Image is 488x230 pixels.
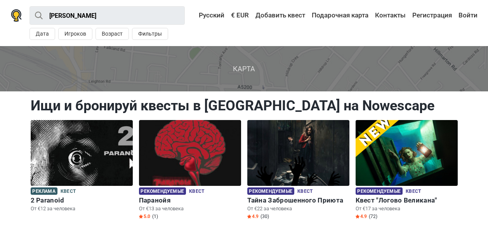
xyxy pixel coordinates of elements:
input: Попробуйте “Лондон” [30,6,185,25]
img: 2 Paranoid [31,120,133,186]
a: Контакты [373,9,408,22]
button: Игроков [58,28,92,40]
span: Рекомендуемые [356,187,403,195]
h6: Тайна Заброшенного Приюта [247,196,349,204]
a: Паранойя Рекомендуемые Квест Паранойя От €13 за человека Star5.0 (1) [139,120,241,221]
span: (1) [152,213,158,220]
button: Возраст [96,28,129,40]
a: Тайна Заброшенного Приюта Рекомендуемые Квест Тайна Заброшенного Приюта От €22 за человека Star4.... [247,120,349,221]
img: Русский [193,13,199,18]
span: Квест [297,187,313,196]
a: Регистрация [410,9,454,22]
span: 5.0 [139,213,150,220]
span: Квест [406,187,421,196]
h1: Ищи и бронируй квесты в [GEOGRAPHIC_DATA] на Nowescape [31,97,458,114]
span: Рекомендуемые [247,187,294,195]
button: Дата [30,28,55,40]
a: 2 Paranoid Реклама Квест 2 Paranoid От €12 за человека [31,120,133,214]
h6: Квест "Логово Великана" [356,196,458,204]
img: Тайна Заброшенного Приюта [247,120,349,186]
span: (30) [260,213,269,220]
p: От €17 за человека [356,205,458,212]
a: Русский [191,9,226,22]
span: Квест [61,187,76,196]
img: Star [247,215,251,218]
span: Рекомендуемые [139,187,186,195]
span: 4.9 [247,213,259,220]
span: (72) [369,213,377,220]
span: Квест [189,187,204,196]
p: От €12 за человека [31,205,133,212]
p: От €22 за человека [247,205,349,212]
a: € EUR [229,9,251,22]
a: Войти [457,9,478,22]
p: От €13 за человека [139,205,241,212]
button: Фильтры [132,28,168,40]
h6: Паранойя [139,196,241,204]
a: Подарочная карта [310,9,370,22]
a: Квест "Логово Великана" Рекомендуемые Квест Квест "Логово Великана" От €17 за человека Star4.9 (72) [356,120,458,221]
span: 4.9 [356,213,367,220]
img: Квест "Логово Великана" [356,120,458,186]
img: Star [139,215,143,218]
img: Паранойя [139,120,241,186]
span: Реклама [31,187,57,195]
img: Nowescape logo [11,9,22,22]
a: Добавить квест [254,9,307,22]
h6: 2 Paranoid [31,196,133,204]
img: Star [356,215,359,218]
